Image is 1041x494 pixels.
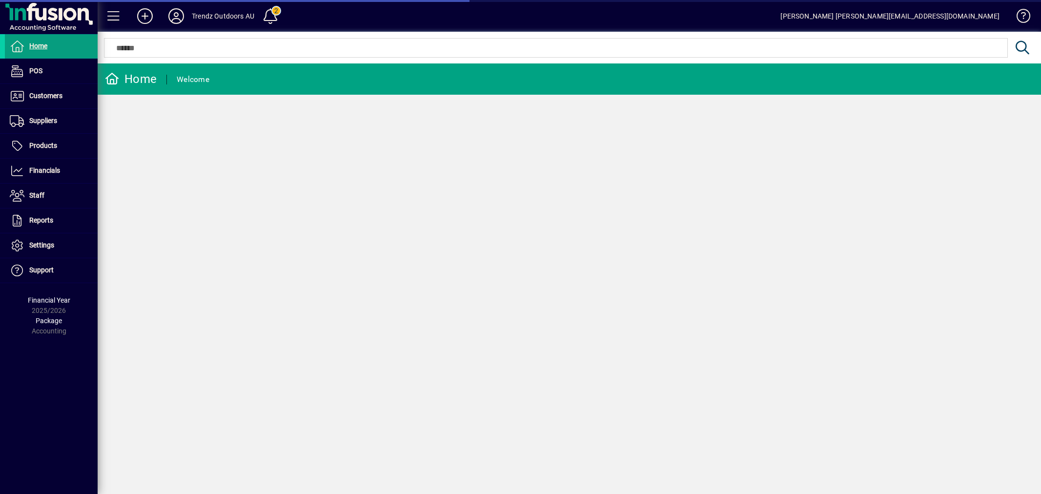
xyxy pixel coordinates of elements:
span: Support [29,266,54,274]
span: Home [29,42,47,50]
span: Financials [29,166,60,174]
span: Financial Year [28,296,70,304]
a: Support [5,258,98,283]
div: Welcome [177,72,209,87]
span: Settings [29,241,54,249]
a: Settings [5,233,98,258]
span: Customers [29,92,62,100]
a: Staff [5,184,98,208]
span: Reports [29,216,53,224]
div: Home [105,71,157,87]
a: POS [5,59,98,83]
a: Suppliers [5,109,98,133]
a: Customers [5,84,98,108]
a: Products [5,134,98,158]
span: Staff [29,191,44,199]
div: [PERSON_NAME] [PERSON_NAME][EMAIL_ADDRESS][DOMAIN_NAME] [780,8,1000,24]
a: Knowledge Base [1009,2,1029,34]
span: POS [29,67,42,75]
span: Package [36,317,62,325]
button: Add [129,7,161,25]
button: Profile [161,7,192,25]
a: Financials [5,159,98,183]
span: Suppliers [29,117,57,124]
span: Products [29,142,57,149]
div: Trendz Outdoors AU [192,8,254,24]
a: Reports [5,208,98,233]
